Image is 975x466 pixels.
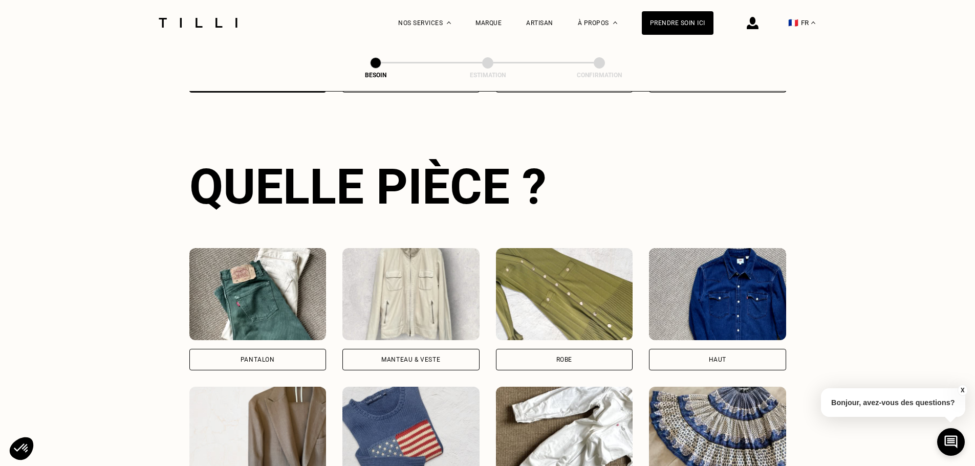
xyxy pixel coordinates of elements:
[324,72,427,79] div: Besoin
[381,357,440,363] div: Manteau & Veste
[189,158,786,215] div: Quelle pièce ?
[548,72,651,79] div: Confirmation
[155,18,241,28] img: Logo du service de couturière Tilli
[747,17,759,29] img: icône connexion
[475,19,502,27] a: Marque
[189,248,327,340] img: Tilli retouche votre Pantalon
[447,21,451,24] img: Menu déroulant
[496,248,633,340] img: Tilli retouche votre Robe
[957,385,967,396] button: X
[556,357,572,363] div: Robe
[649,248,786,340] img: Tilli retouche votre Haut
[642,11,713,35] a: Prendre soin ici
[788,18,798,28] span: 🇫🇷
[811,21,815,24] img: menu déroulant
[821,388,965,417] p: Bonjour, avez-vous des questions?
[241,357,275,363] div: Pantalon
[613,21,617,24] img: Menu déroulant à propos
[709,357,726,363] div: Haut
[342,248,480,340] img: Tilli retouche votre Manteau & Veste
[526,19,553,27] a: Artisan
[437,72,539,79] div: Estimation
